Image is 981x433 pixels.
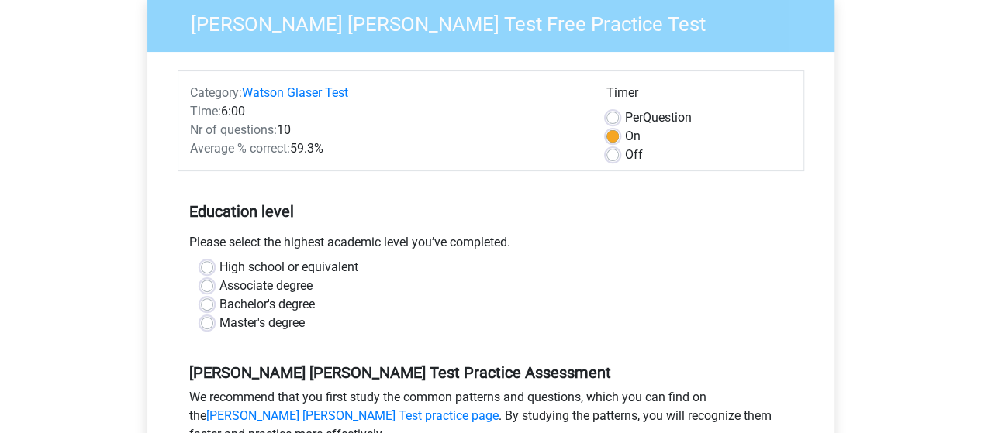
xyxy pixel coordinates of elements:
[190,85,242,100] span: Category:
[189,196,793,227] h5: Education level
[189,363,793,382] h5: [PERSON_NAME] [PERSON_NAME] Test Practice Assessment
[219,258,358,277] label: High school or equivalent
[625,108,692,127] label: Question
[190,141,290,156] span: Average % correct:
[178,121,595,139] div: 10
[190,122,277,137] span: Nr of questions:
[178,102,595,121] div: 6:00
[219,277,313,295] label: Associate degree
[625,127,641,146] label: On
[219,295,315,314] label: Bachelor's degree
[606,84,792,108] div: Timer
[178,139,595,158] div: 59.3%
[190,104,221,119] span: Time:
[242,85,348,100] a: Watson Glaser Test
[219,314,305,332] label: Master's degree
[172,6,823,36] h3: [PERSON_NAME] [PERSON_NAME] Test Free Practice Test
[178,233,804,258] div: Please select the highest academic level you’ve completed.
[206,408,499,423] a: [PERSON_NAME] [PERSON_NAME] Test practice page
[625,110,643,125] span: Per
[625,146,643,164] label: Off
